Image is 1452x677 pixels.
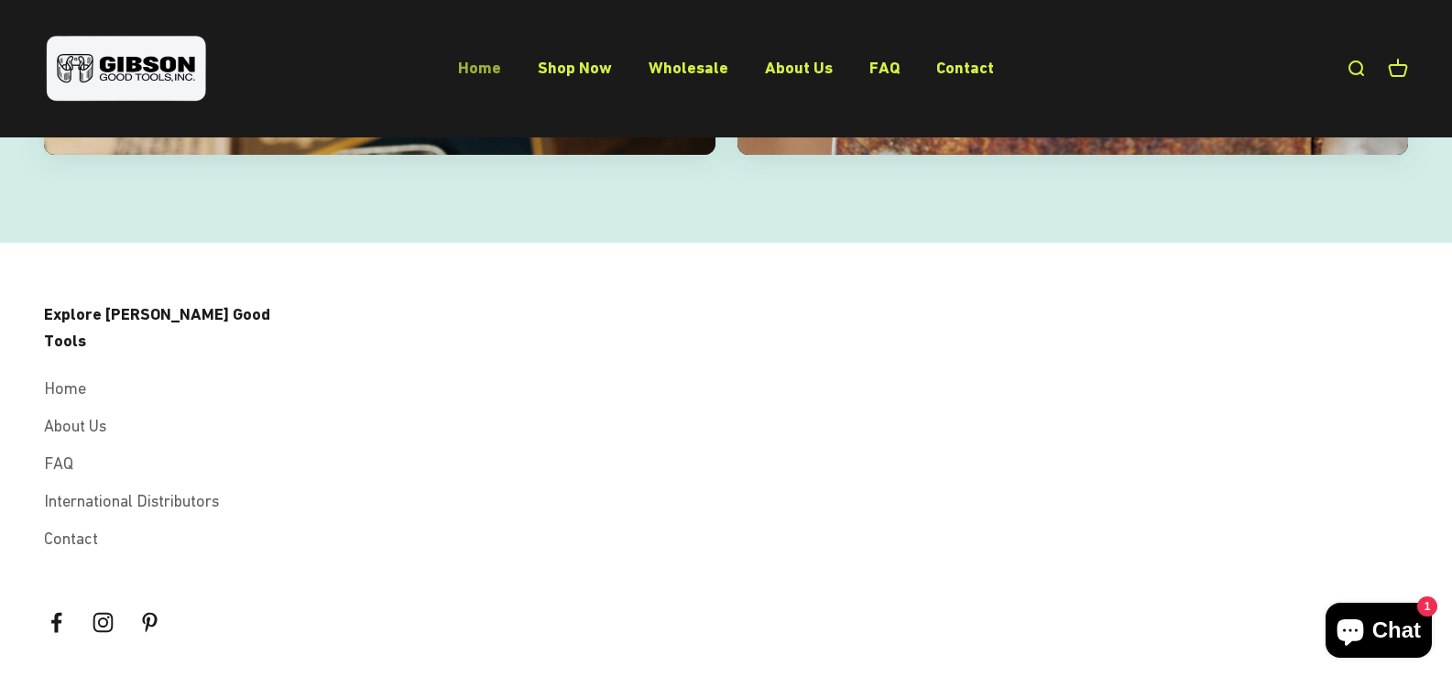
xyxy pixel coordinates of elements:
[869,58,900,77] a: FAQ
[765,58,833,77] a: About Us
[44,413,106,440] a: About Us
[44,301,273,355] p: Explore [PERSON_NAME] Good Tools
[936,58,994,77] a: Contact
[44,526,98,552] a: Contact
[44,610,69,635] a: Follow on Facebook
[44,488,219,515] a: International Distributors
[1320,603,1437,662] inbox-online-store-chat: Shopify online store chat
[649,58,728,77] a: Wholesale
[91,610,115,635] a: Follow on Instagram
[44,376,86,402] a: Home
[44,451,73,477] a: FAQ
[137,610,162,635] a: Follow on Pinterest
[538,58,612,77] a: Shop Now
[458,58,501,77] a: Home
